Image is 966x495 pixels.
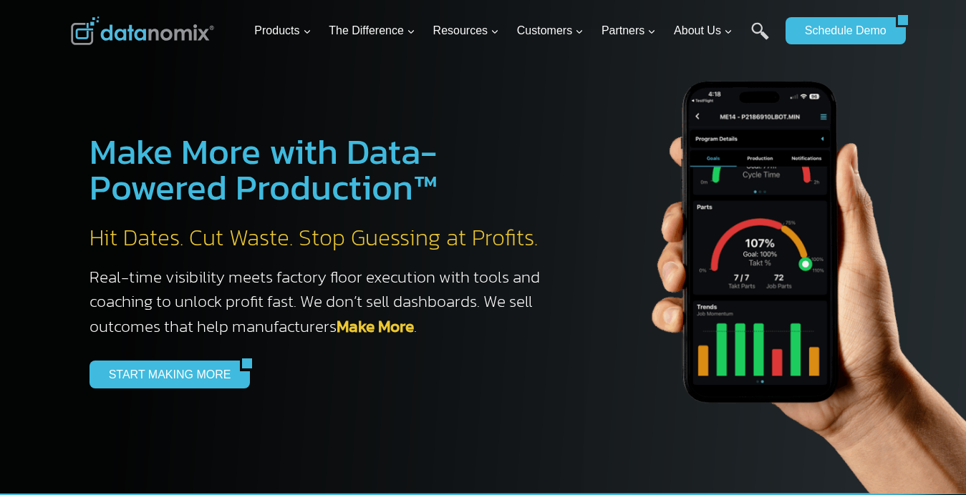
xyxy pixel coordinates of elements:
nav: Primary Navigation [248,8,778,54]
span: Customers [517,21,584,40]
h2: Hit Dates. Cut Waste. Stop Guessing at Profits. [90,223,555,253]
a: Search [751,22,769,54]
span: Partners [602,21,656,40]
h3: Real-time visibility meets factory floor execution with tools and coaching to unlock profit fast.... [90,265,555,339]
a: Make More [337,314,414,338]
h1: Make More with Data-Powered Production™ [90,134,555,205]
a: START MAKING MORE [90,361,241,388]
span: About Us [674,21,733,40]
span: Resources [433,21,499,40]
span: Products [254,21,311,40]
span: The Difference [329,21,415,40]
img: Datanomix [71,16,214,45]
a: Schedule Demo [786,17,896,44]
